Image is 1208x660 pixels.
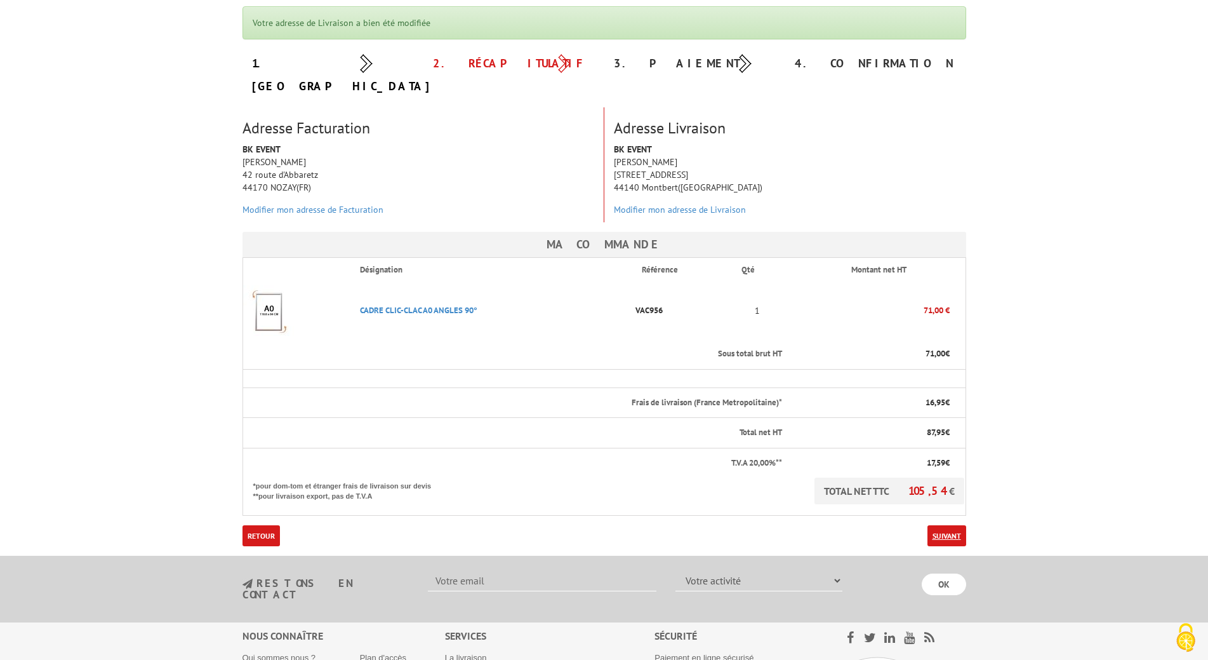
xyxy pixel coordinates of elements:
[1164,617,1208,660] button: Cookies (fenêtre modale)
[233,143,604,222] div: [PERSON_NAME] 42 route d'Abbaretz 44170 NOZAY(FR)
[614,144,652,155] strong: BK EVENT
[793,457,949,469] p: €
[350,258,631,282] th: Désignation
[242,339,783,369] th: Sous total brut HT
[731,258,783,282] th: Qté
[243,285,294,336] img: CADRE CLIC-CLAC A0 ANGLES 90°
[242,579,253,589] img: newsletter.jpg
[604,52,785,75] div: 3. Paiement
[253,457,783,469] p: T.V.A 20,00%**
[614,120,966,137] h3: Adresse Livraison
[793,264,964,276] p: Montant net HT
[927,525,966,546] a: Suivant
[242,525,280,546] a: Retour
[242,629,445,643] div: Nous connaître
[423,52,604,75] div: 2. Récapitulatif
[242,578,409,600] h3: restons en contact
[242,232,966,257] h3: Ma commande
[793,427,949,439] p: €
[1170,622,1202,654] img: Cookies (fenêtre modale)
[926,397,945,408] span: 16,95
[908,483,949,498] span: 105,54
[242,144,281,155] strong: BK EVENT
[428,570,656,591] input: Votre email
[927,427,945,438] span: 87,95
[242,204,383,215] a: Modifier mon adresse de Facturation
[242,6,966,39] div: Votre adresse de Livraison a bien été modifiée
[252,56,432,93] a: 1. [GEOGRAPHIC_DATA]
[785,52,966,75] div: 4. Confirmation
[253,478,444,501] p: *pour dom-tom et étranger frais de livraison sur devis **pour livraison export, pas de T.V.A
[814,478,964,504] p: TOTAL NET TTC €
[242,387,783,418] th: Frais de livraison (France Metropolitaine)*
[654,629,814,643] div: Sécurité
[242,120,594,137] h3: Adresse Facturation
[242,418,783,448] th: Total net HT
[632,299,732,321] p: VAC956
[927,457,945,468] span: 17,59
[604,143,976,222] div: [PERSON_NAME] [STREET_ADDRESS] 44140 Montbert([GEOGRAPHIC_DATA])
[793,348,949,360] p: €
[360,305,477,316] a: CADRE CLIC-CLAC A0 ANGLES 90°
[793,397,949,409] p: €
[731,282,783,339] td: 1
[783,299,949,321] p: 71,00 €
[445,629,655,643] div: Services
[614,204,746,215] a: Modifier mon adresse de Livraison
[922,574,966,595] input: OK
[926,348,945,359] span: 71,00
[632,258,732,282] th: Référence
